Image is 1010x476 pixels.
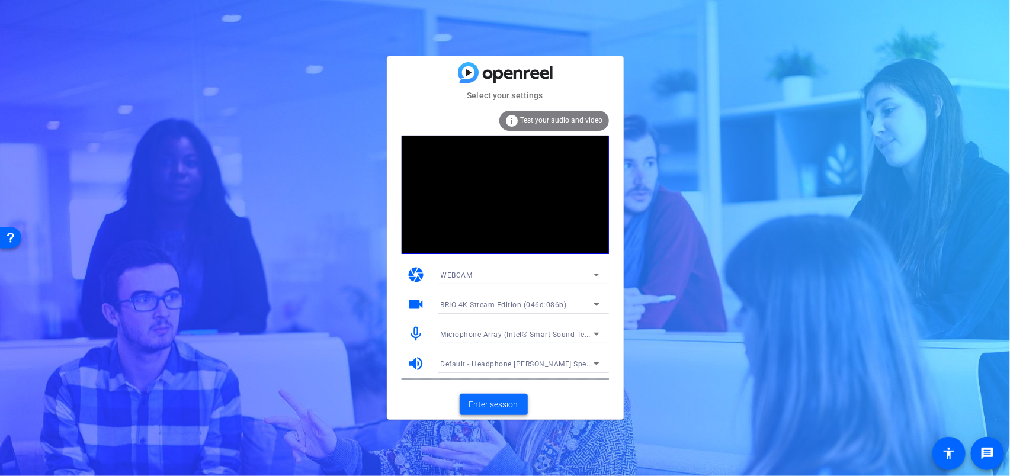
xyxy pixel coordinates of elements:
[408,325,425,343] mat-icon: mic_none
[441,359,671,368] span: Default - Headphone [PERSON_NAME] Speakers (Realtek(R) Audio)
[441,301,567,309] span: BRIO 4K Stream Edition (046d:086b)
[408,266,425,284] mat-icon: camera
[460,394,528,415] button: Enter session
[980,446,995,461] mat-icon: message
[408,355,425,372] mat-icon: volume_up
[387,89,624,102] mat-card-subtitle: Select your settings
[441,271,473,279] span: WEBCAM
[942,446,956,461] mat-icon: accessibility
[441,329,663,339] span: Microphone Array (Intel® Smart Sound Technology (Intel® SST))
[469,398,518,411] span: Enter session
[521,116,603,124] span: Test your audio and video
[458,62,553,83] img: blue-gradient.svg
[408,295,425,313] mat-icon: videocam
[505,114,520,128] mat-icon: info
